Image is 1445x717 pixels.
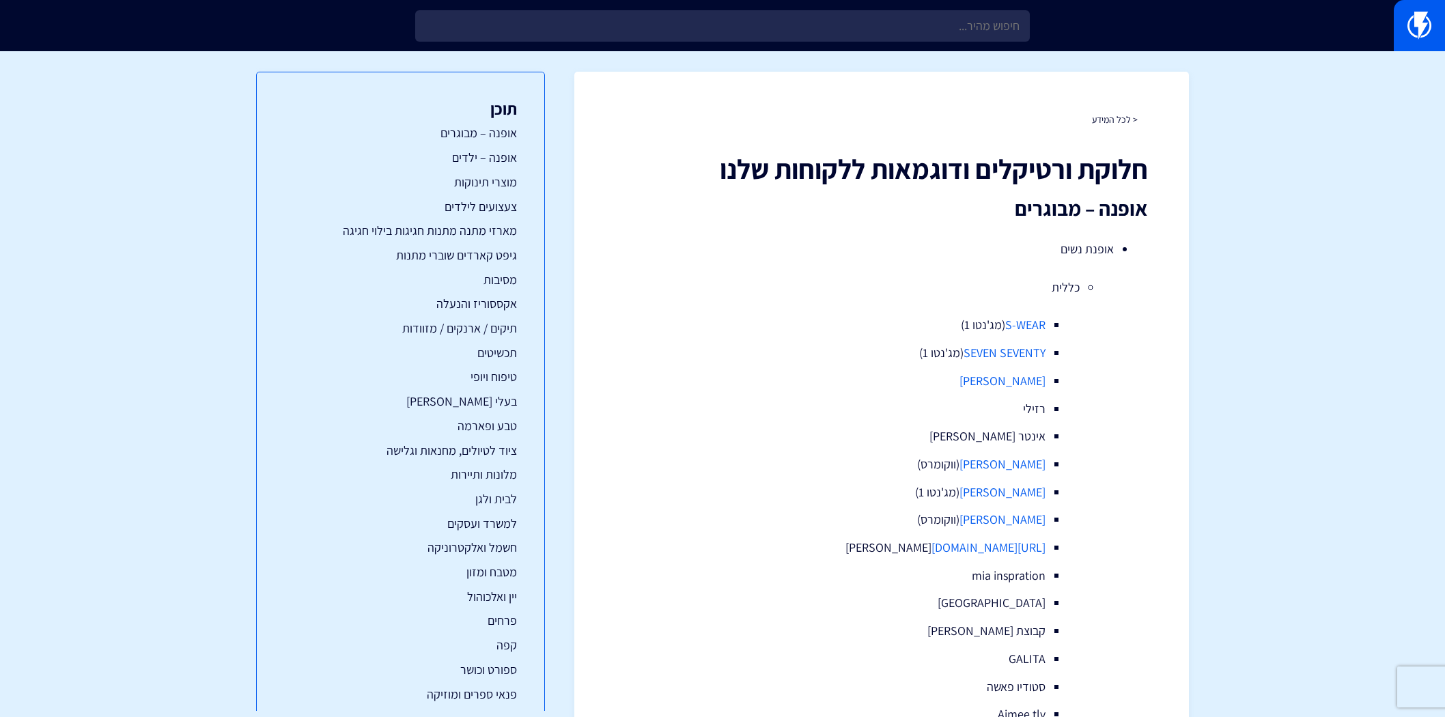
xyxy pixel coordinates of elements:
[959,373,1046,389] a: [PERSON_NAME]
[718,400,1046,418] li: רזילי
[284,563,517,581] a: מטבח ומזון
[615,197,1148,220] h2: אופנה – מבוגרים
[284,149,517,167] a: אופנה – ילדים
[284,320,517,337] a: תיקים / ארנקים / מזוודות
[718,344,1046,362] li: (מג'נטו 1)
[959,484,1046,500] a: [PERSON_NAME]
[284,198,517,216] a: צעצועים לילדים
[284,466,517,483] a: מלונות ותיירות
[718,427,1046,445] li: אינטר [PERSON_NAME]
[718,594,1046,612] li: [GEOGRAPHIC_DATA]
[931,539,1046,555] a: [URL][DOMAIN_NAME]
[284,686,517,703] a: פנאי ספרים ומוזיקה
[284,393,517,410] a: בעלי [PERSON_NAME]
[284,588,517,606] a: יין ואלכוהול
[284,271,517,289] a: מסיבות
[615,154,1148,184] h1: חלוקת ורטיקלים ודוגמאות ללקוחות שלנו
[284,515,517,533] a: למשרד ועסקים
[284,539,517,557] a: חשמל ואלקטרוניקה
[415,10,1030,42] input: חיפוש מהיר...
[284,247,517,264] a: גיפט קארדים שוברי מתנות
[284,222,517,240] a: מארזי מתנה מתנות חגיגות בילוי חגיגה
[1092,113,1138,126] a: < לכל המידע
[284,344,517,362] a: תכשיטים
[964,345,1046,361] a: SEVEN SEVENTY
[284,368,517,386] a: טיפוח ויופי
[718,455,1046,473] li: (ווקומרס)
[718,567,1046,585] li: mia inspration
[284,442,517,460] a: ציוד לטיולים, מחנאות וגלישה
[284,124,517,142] a: אופנה – מבוגרים
[718,511,1046,529] li: (ווקומרס)
[284,173,517,191] a: מוצרי תינוקות
[284,100,517,117] h3: תוכן
[1005,317,1046,333] a: S-WEAR
[718,622,1046,640] li: קבוצת [PERSON_NAME]
[284,612,517,630] a: פרחים
[718,483,1046,501] li: (מג'נטו 1)
[718,316,1046,334] li: (מג'נטו 1)
[284,417,517,435] a: טבע ופארמה
[718,678,1046,696] li: סטודיו פאשה
[284,636,517,654] a: קפה
[718,650,1046,668] li: GALITA
[284,661,517,679] a: ספורט וכושר
[284,295,517,313] a: אקססוריז והנעלה
[959,456,1046,472] a: [PERSON_NAME]
[959,511,1046,527] a: [PERSON_NAME]
[718,539,1046,557] li: [PERSON_NAME]
[284,490,517,508] a: לבית ולגן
